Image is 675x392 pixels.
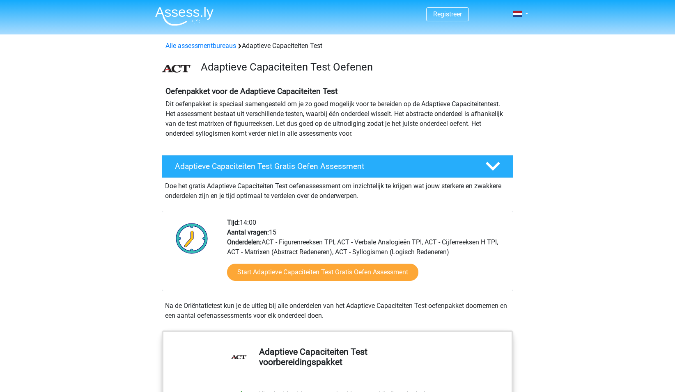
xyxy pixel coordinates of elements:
a: Alle assessmentbureaus [165,42,236,50]
div: 14:00 15 ACT - Figurenreeksen TPI, ACT - Verbale Analogieën TPI, ACT - Cijferreeksen H TPI, ACT -... [221,218,512,291]
div: Na de Oriëntatietest kun je de uitleg bij alle onderdelen van het Adaptieve Capaciteiten Test-oef... [162,301,513,321]
a: Start Adaptieve Capaciteiten Test Gratis Oefen Assessment [227,264,418,281]
img: Klok [171,218,213,259]
b: Onderdelen: [227,238,262,246]
b: Oefenpakket voor de Adaptieve Capaciteiten Test [165,87,337,96]
div: Adaptieve Capaciteiten Test [162,41,513,51]
h3: Adaptieve Capaciteiten Test Oefenen [201,61,507,73]
img: ACT [162,65,191,73]
a: Registreer [433,10,462,18]
img: Assessly [155,7,214,26]
b: Tijd: [227,219,240,226]
p: Dit oefenpakket is speciaal samengesteld om je zo goed mogelijk voor te bereiden op de Adaptieve ... [165,99,510,139]
b: Aantal vragen: [227,228,269,236]
div: Doe het gratis Adaptieve Capaciteiten Test oefenassessment om inzichtelijk te krijgen wat jouw st... [162,178,513,201]
h4: Adaptieve Capaciteiten Test Gratis Oefen Assessment [175,162,472,171]
a: Adaptieve Capaciteiten Test Gratis Oefen Assessment [158,155,517,178]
